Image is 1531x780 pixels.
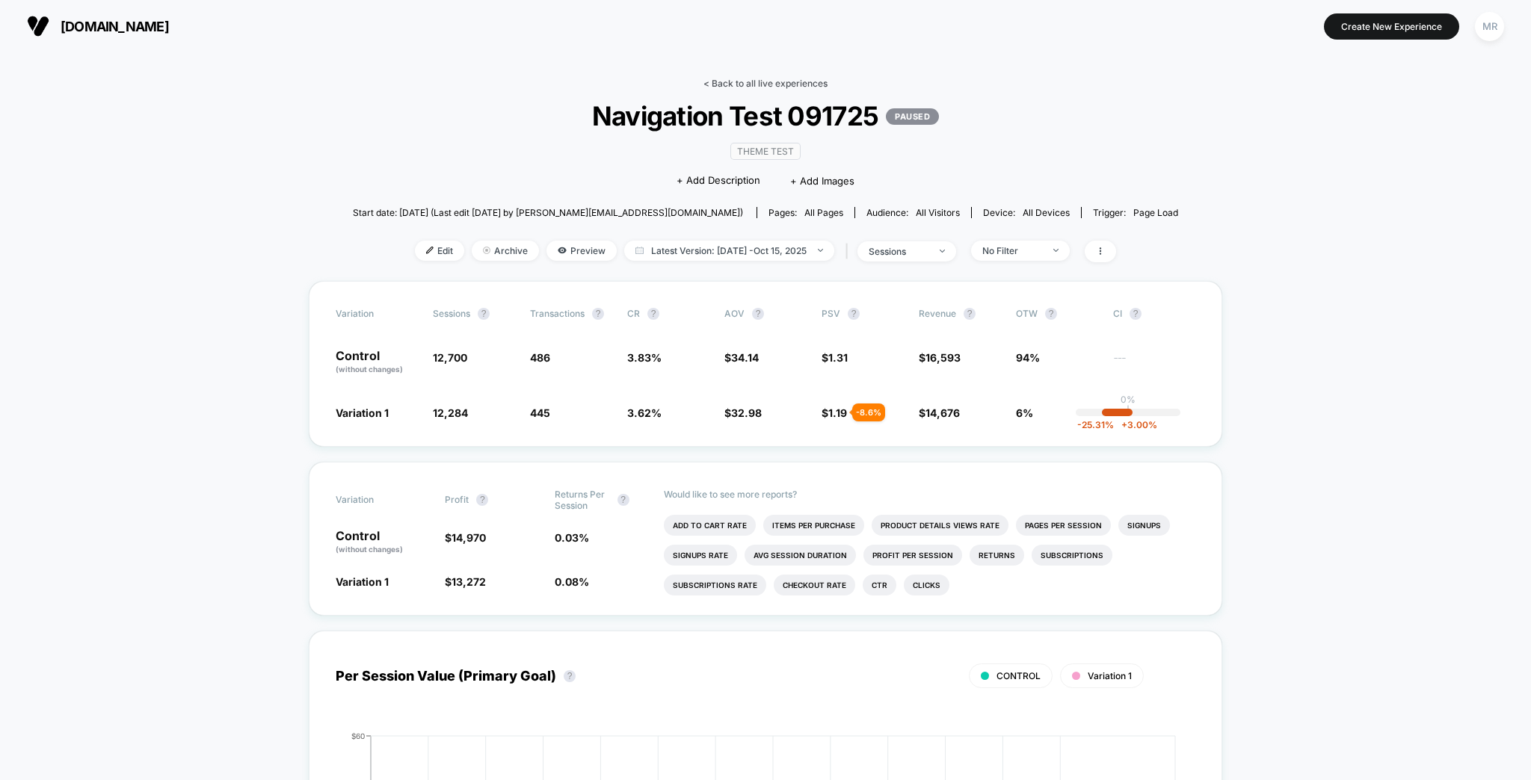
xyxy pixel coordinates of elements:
span: All Visitors [916,207,960,218]
button: ? [564,670,576,682]
span: 1.19 [828,406,847,419]
p: Control [336,530,430,555]
span: + Add Description [677,173,760,188]
p: PAUSED [886,108,939,125]
span: Variation [336,489,418,511]
p: 0% [1121,394,1136,405]
span: -25.31 % [1077,419,1114,430]
span: 14,970 [452,531,486,544]
button: [DOMAIN_NAME] [22,14,173,38]
span: 1.31 [828,351,848,364]
li: Subscriptions [1032,545,1112,566]
span: 32.98 [731,406,762,419]
li: Pages Per Session [1016,515,1111,536]
span: 14,676 [925,406,960,419]
span: Variation [336,308,418,320]
span: + Add Images [790,175,854,187]
img: end [483,247,490,254]
li: Clicks [904,575,949,595]
button: ? [752,308,764,320]
button: ? [1045,308,1057,320]
div: Trigger: [1093,207,1178,218]
span: 12,284 [433,406,468,419]
span: (without changes) [336,545,403,554]
span: 6% [1016,406,1033,419]
span: [DOMAIN_NAME] [61,19,169,34]
img: calendar [635,247,644,254]
span: Page Load [1133,207,1178,218]
span: (without changes) [336,365,403,374]
span: 94% [1016,351,1040,364]
p: Control [336,350,418,375]
button: ? [617,494,629,506]
span: Variation 1 [336,406,389,419]
p: | [1127,405,1130,416]
span: 3.00 % [1114,419,1157,430]
span: 0.08 % [555,575,589,588]
li: Returns [970,545,1024,566]
span: | [842,241,857,262]
span: AOV [724,308,745,319]
span: Returns Per Session [555,489,610,511]
button: ? [964,308,976,320]
span: Device: [971,207,1081,218]
li: Signups Rate [664,545,737,566]
span: $ [919,406,960,419]
button: ? [478,308,490,320]
span: Sessions [433,308,470,319]
span: Edit [415,241,464,261]
span: OTW [1016,308,1098,320]
span: 13,272 [452,575,486,588]
img: end [818,249,823,252]
span: $ [919,351,961,364]
img: edit [426,247,434,254]
button: ? [647,308,659,320]
img: end [940,250,945,253]
span: Latest Version: [DATE] - Oct 15, 2025 [624,241,834,261]
span: 34.14 [731,351,759,364]
button: ? [476,494,488,506]
span: Variation 1 [336,575,389,588]
li: Avg Session Duration [745,545,856,566]
div: No Filter [982,245,1042,256]
li: Signups [1118,515,1170,536]
span: $ [822,351,848,364]
span: 16,593 [925,351,961,364]
span: + [1121,419,1127,430]
div: sessions [869,246,928,257]
span: CR [627,308,640,319]
span: 486 [530,351,550,364]
li: Profit Per Session [863,545,962,566]
span: Archive [472,241,539,261]
button: Create New Experience [1324,13,1459,40]
div: - 8.6 % [852,403,885,421]
div: Pages: [768,207,843,218]
span: Transactions [530,308,585,319]
li: Ctr [863,575,896,595]
span: Revenue [919,308,956,319]
span: Preview [546,241,617,261]
li: Add To Cart Rate [664,515,756,536]
span: 12,700 [433,351,467,364]
li: Items Per Purchase [763,515,864,536]
span: PSV [822,308,840,319]
li: Product Details Views Rate [872,515,1008,536]
div: Audience: [866,207,960,218]
span: $ [724,351,759,364]
button: ? [848,308,860,320]
span: CONTROL [996,670,1041,681]
span: --- [1113,353,1195,375]
span: CI [1113,308,1195,320]
p: Would like to see more reports? [664,489,1195,500]
img: Visually logo [27,15,49,37]
span: $ [445,575,486,588]
a: < Back to all live experiences [703,78,828,89]
span: 445 [530,406,550,419]
span: 3.62 % [627,406,662,419]
button: MR [1470,11,1509,42]
button: ? [592,308,604,320]
span: 3.83 % [627,351,662,364]
span: Navigation Test 091725 [394,100,1136,131]
span: $ [822,406,847,419]
span: $ [445,531,486,544]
